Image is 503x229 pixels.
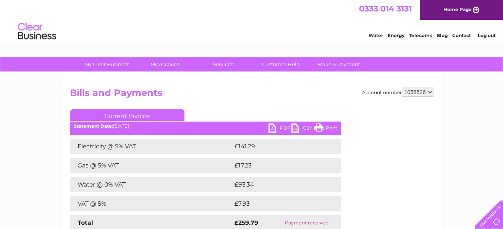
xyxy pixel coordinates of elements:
td: Gas @ 5% VAT [70,158,233,173]
a: Current Invoice [70,109,184,121]
a: CSV [291,123,314,135]
a: Make A Payment [307,57,370,71]
a: Water [369,32,383,38]
a: PDF [268,123,291,135]
td: Water @ 0% VAT [70,177,233,192]
a: My Account [133,57,196,71]
a: Blog [437,32,448,38]
b: Statement Date: [74,123,113,129]
a: 0333 014 3131 [359,4,412,13]
td: Electricity @ 5% VAT [70,139,233,154]
td: £93.34 [233,177,326,192]
strong: £259.79 [235,219,258,226]
a: Contact [452,32,471,38]
div: Account number [362,88,433,97]
a: Telecoms [409,32,432,38]
td: VAT @ 5% [70,196,233,211]
a: Log out [478,32,496,38]
a: Customer Help [249,57,312,71]
a: My Clear Business [75,57,138,71]
a: Energy [388,32,404,38]
td: £7.93 [233,196,323,211]
img: logo.png [18,20,57,43]
div: Clear Business is a trading name of Verastar Limited (registered in [GEOGRAPHIC_DATA] No. 3667643... [71,4,432,37]
a: Services [191,57,254,71]
a: Print [314,123,337,135]
td: £141.29 [233,139,327,154]
strong: Total [78,219,93,226]
h2: Bills and Payments [70,88,433,102]
td: £17.23 [233,158,324,173]
div: [DATE] [70,123,341,129]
